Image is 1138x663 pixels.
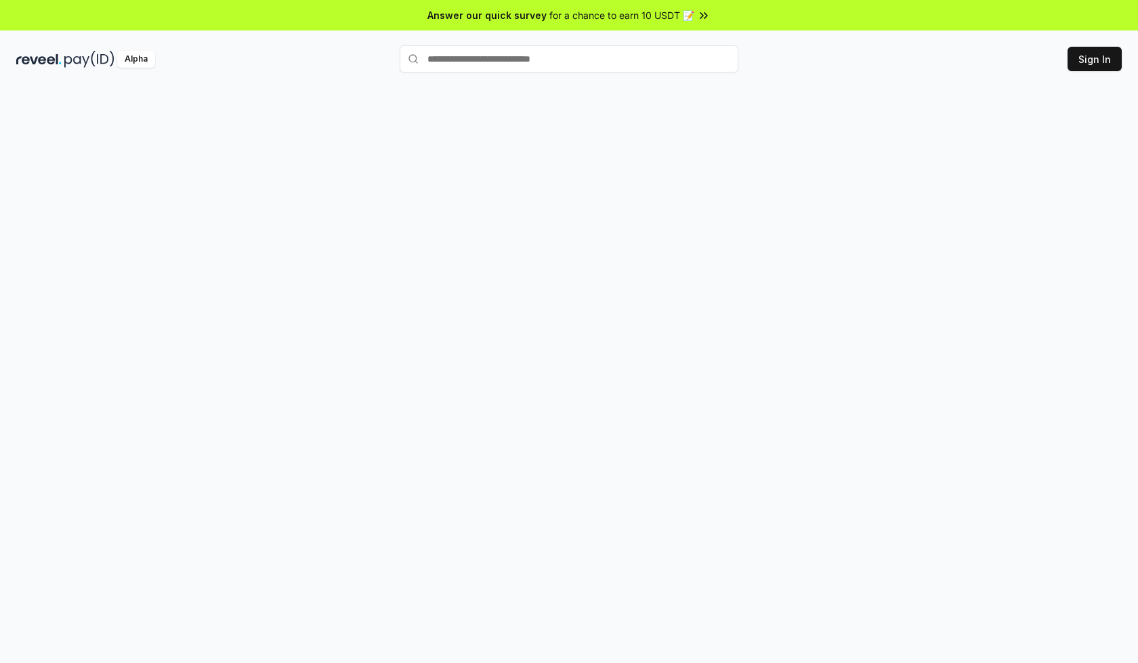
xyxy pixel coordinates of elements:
[117,51,155,68] div: Alpha
[549,8,694,22] span: for a chance to earn 10 USDT 📝
[1068,47,1122,71] button: Sign In
[427,8,547,22] span: Answer our quick survey
[16,51,62,68] img: reveel_dark
[64,51,114,68] img: pay_id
